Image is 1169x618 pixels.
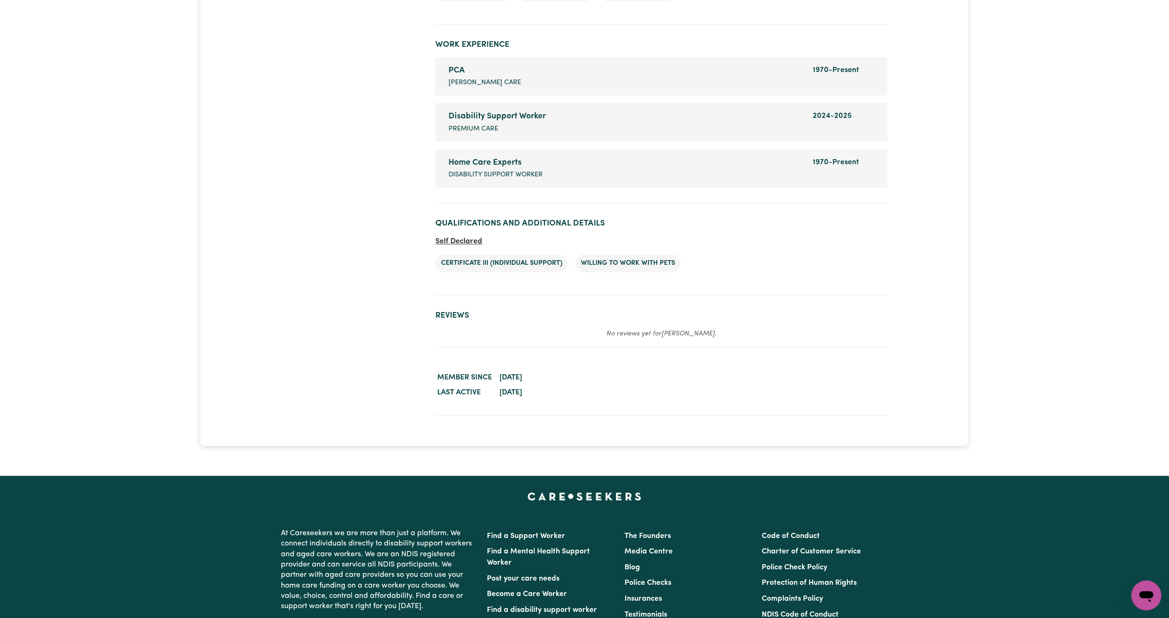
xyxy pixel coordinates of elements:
a: Insurances [625,595,662,603]
a: Police Check Policy [762,564,827,571]
a: Charter of Customer Service [762,548,861,555]
div: PCA [448,65,801,77]
a: Code of Conduct [762,532,820,540]
h2: Work Experience [435,40,888,50]
time: [DATE] [500,389,522,396]
span: [PERSON_NAME] Care [448,78,521,88]
h2: Qualifications and Additional Details [435,218,888,228]
span: Premium Care [448,124,498,134]
span: Self Declared [435,238,482,245]
a: Become a Care Worker [487,590,567,598]
time: [DATE] [500,374,522,381]
iframe: Button to launch messaging window, conversation in progress [1132,581,1162,611]
div: Home Care Experts [448,157,801,169]
a: Careseekers home page [528,493,641,500]
span: 1970 - Present [813,66,860,74]
a: Protection of Human Rights [762,579,857,587]
dt: Member since [435,370,494,385]
span: 2024 - 2025 [813,112,852,120]
a: Police Checks [625,579,671,587]
a: Find a Mental Health Support Worker [487,548,590,567]
em: No reviews yet for [PERSON_NAME] . [606,330,717,337]
dt: Last active [435,385,494,400]
span: 1970 - Present [813,159,860,166]
a: Media Centre [625,548,673,555]
a: Find a disability support worker [487,606,597,614]
a: Find a Support Worker [487,532,566,540]
span: Disability Support Worker [448,170,543,180]
a: Complaints Policy [762,595,823,603]
div: Disability Support Worker [448,110,801,123]
a: Post your care needs [487,575,560,582]
a: The Founders [625,532,671,540]
h2: Reviews [435,311,888,320]
li: Willing to work with pets [575,254,681,272]
li: Certificate III (Individual Support) [435,254,568,272]
a: Blog [625,564,640,571]
p: At Careseekers we are more than just a platform. We connect individuals directly to disability su... [281,524,476,616]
